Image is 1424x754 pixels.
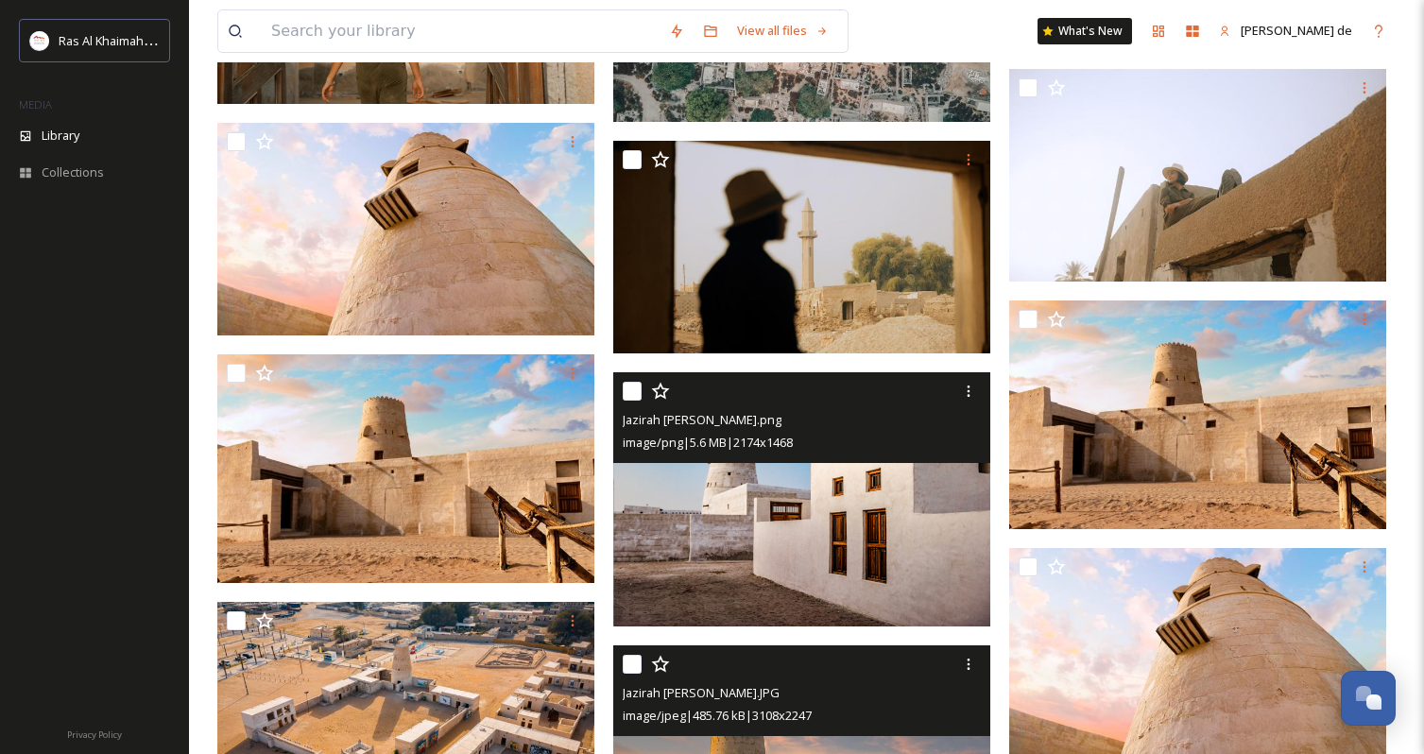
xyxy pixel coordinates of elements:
[623,411,781,428] span: Jazirah [PERSON_NAME].png
[1009,69,1386,282] img: Al Hamra.jpg
[67,728,122,741] span: Privacy Policy
[30,31,49,50] img: Logo_RAKTDA_RGB-01.png
[1241,22,1352,39] span: [PERSON_NAME] de
[1038,18,1132,44] a: What's New
[19,97,52,111] span: MEDIA
[728,12,838,49] a: View all files
[262,10,660,52] input: Search your library
[217,123,594,335] img: Jazirah Al Hamra fort.jpg
[623,707,812,724] span: image/jpeg | 485.76 kB | 3108 x 2247
[1341,671,1396,726] button: Open Chat
[42,163,104,181] span: Collections
[42,127,79,145] span: Library
[1009,300,1386,529] img: Jazirah Al Hamra.jpg
[613,141,990,353] img: Al Hamra.jpg
[1210,12,1362,49] a: [PERSON_NAME] de
[59,31,326,49] span: Ras Al Khaimah Tourism Development Authority
[623,684,780,701] span: Jazirah [PERSON_NAME].JPG
[613,372,990,627] img: Jazirah Al Hamra.png
[623,434,793,451] span: image/png | 5.6 MB | 2174 x 1468
[67,722,122,745] a: Privacy Policy
[217,354,594,583] img: Jazeera Al Hamra.jpg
